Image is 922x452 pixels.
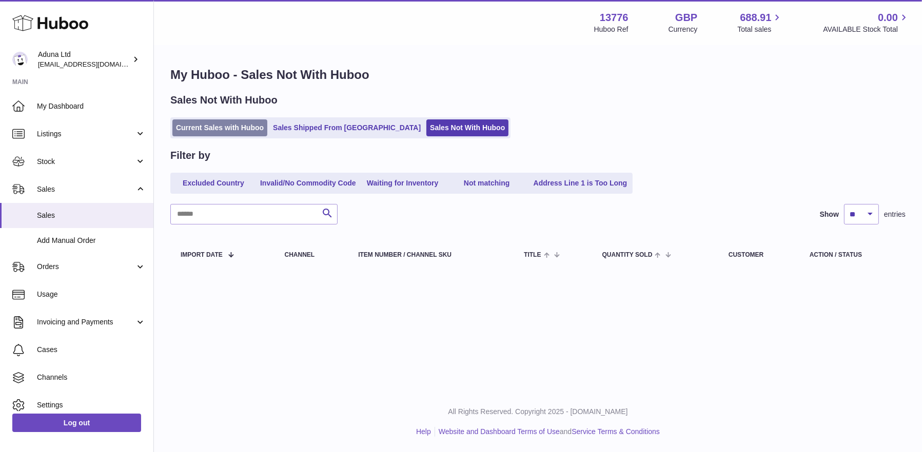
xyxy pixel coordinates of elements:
div: Aduna Ltd [38,50,130,69]
strong: GBP [675,11,697,25]
a: Address Line 1 is Too Long [530,175,631,192]
span: Usage [37,290,146,299]
a: Current Sales with Huboo [172,119,267,136]
span: Quantity Sold [602,252,653,258]
span: Settings [37,400,146,410]
h2: Filter by [170,149,210,162]
h2: Sales Not With Huboo [170,93,278,107]
a: Invalid/No Commodity Code [257,175,360,192]
div: Action / Status [810,252,895,258]
strong: 13776 [600,11,629,25]
span: 0.00 [878,11,898,25]
label: Show [820,210,839,219]
a: Service Terms & Conditions [572,427,660,436]
span: Cases [37,345,146,355]
span: Add Manual Order [37,236,146,245]
div: Huboo Ref [594,25,629,34]
img: foyin.fagbemi@aduna.com [12,52,28,67]
a: Waiting for Inventory [362,175,444,192]
a: Log out [12,414,141,432]
div: Currency [669,25,698,34]
a: Not matching [446,175,528,192]
h1: My Huboo - Sales Not With Huboo [170,67,906,83]
li: and [435,427,660,437]
span: [EMAIL_ADDRESS][DOMAIN_NAME] [38,60,151,68]
a: Sales Not With Huboo [426,119,508,136]
span: My Dashboard [37,101,146,111]
span: Invoicing and Payments [37,317,135,327]
div: Item Number / Channel SKU [358,252,503,258]
span: 688.91 [740,11,771,25]
a: Website and Dashboard Terms of Use [439,427,560,436]
span: Sales [37,184,135,194]
div: Customer [729,252,789,258]
p: All Rights Reserved. Copyright 2025 - [DOMAIN_NAME] [162,407,914,417]
div: Channel [285,252,338,258]
a: 688.91 Total sales [737,11,783,34]
span: AVAILABLE Stock Total [823,25,910,34]
span: Stock [37,157,135,167]
span: Title [524,252,541,258]
a: 0.00 AVAILABLE Stock Total [823,11,910,34]
span: Import date [181,252,223,258]
span: entries [884,210,906,219]
a: Help [416,427,431,436]
span: Total sales [737,25,783,34]
a: Sales Shipped From [GEOGRAPHIC_DATA] [269,119,424,136]
a: Excluded Country [172,175,254,192]
span: Listings [37,129,135,139]
span: Channels [37,373,146,382]
span: Sales [37,211,146,220]
span: Orders [37,262,135,272]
